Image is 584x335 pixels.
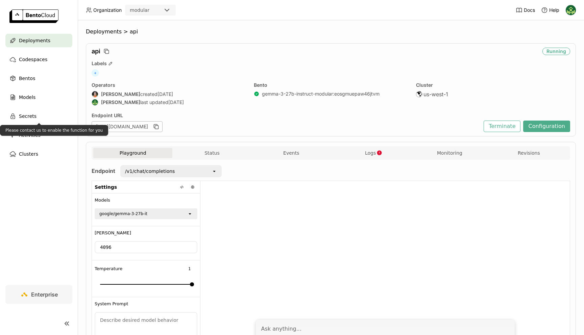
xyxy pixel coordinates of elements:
input: Selected modular. [150,7,151,14]
img: Kevin Bi [566,5,576,15]
span: [PERSON_NAME] [95,230,131,236]
div: Cluster [416,82,570,88]
a: Secrets [5,109,72,123]
span: Deployments [19,36,50,45]
span: us-west-1 [423,91,448,98]
input: Selected /v1/chat/completions. [175,168,176,175]
span: Models [95,198,110,203]
span: Codespaces [19,55,47,63]
span: + [92,69,99,77]
span: [DATE] [168,99,184,105]
a: Bentos [5,72,72,85]
button: Terminate [484,121,520,132]
div: modular [130,7,149,14]
span: Temperature [95,266,122,272]
span: System Prompt [95,301,128,307]
a: Models [5,91,72,104]
img: logo [9,9,58,23]
img: Kevin Bi [92,99,98,105]
span: Secrets [19,112,36,120]
div: [URL][DOMAIN_NAME] [92,121,163,132]
div: Settings [92,181,200,194]
img: Sean Sheng [92,91,98,97]
svg: open [212,169,217,174]
a: Codespaces [5,53,72,66]
button: Status [172,148,251,158]
a: Enterprise [5,285,72,304]
input: Temperature [182,265,197,273]
strong: [PERSON_NAME] [101,99,140,105]
div: Labels [92,60,570,67]
div: Running [542,48,570,55]
button: Configuration [523,121,570,132]
button: Revisions [489,148,568,158]
button: Monitoring [410,148,489,158]
div: Help [541,7,559,14]
strong: [PERSON_NAME] [101,91,140,97]
div: /v1/chat/completions [125,168,175,175]
button: Playground [93,148,172,158]
span: Enterprise [31,291,58,298]
a: gemma-3-27b-instruct-modular:eosgmuepaw46jtvm [262,91,380,97]
span: Docs [524,7,535,13]
button: Events [252,148,331,158]
span: api [92,48,100,55]
span: Help [549,7,559,13]
span: Deployments [86,28,122,35]
span: Logs [365,150,376,156]
span: api [130,28,138,35]
a: Deployments [5,34,72,47]
a: Docs [516,7,535,14]
div: Operators [92,82,246,88]
span: Organization [93,7,122,13]
a: Clusters [5,147,72,161]
strong: Endpoint [92,167,115,174]
span: [DATE] [157,91,173,97]
span: Clusters [19,150,38,158]
nav: Breadcrumbs navigation [86,28,576,35]
div: google/gemma-3-27b-it [99,210,147,217]
div: Endpoint URL [92,112,480,119]
div: Bento [254,82,408,88]
svg: open [187,211,193,216]
span: Models [19,93,35,101]
div: last updated [92,99,246,106]
span: > [122,28,130,35]
span: Bentos [19,74,35,82]
div: created [92,91,246,98]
